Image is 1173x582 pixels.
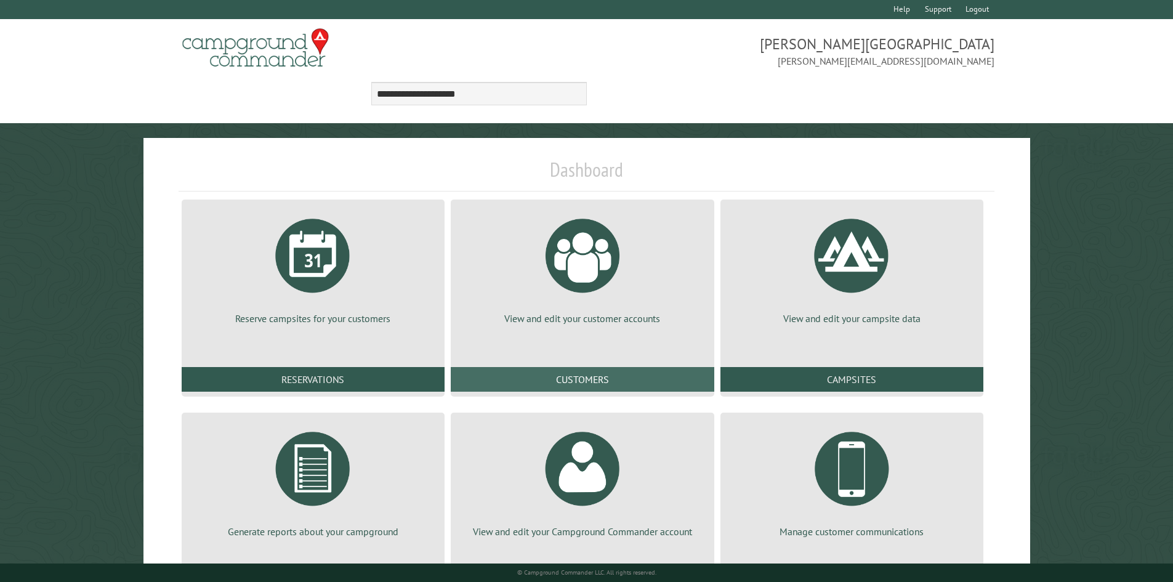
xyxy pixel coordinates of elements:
a: View and edit your customer accounts [466,209,699,325]
a: Generate reports about your campground [196,422,430,538]
p: Manage customer communications [735,525,969,538]
a: Customers [451,367,714,392]
p: Reserve campsites for your customers [196,312,430,325]
span: [PERSON_NAME][GEOGRAPHIC_DATA] [PERSON_NAME][EMAIL_ADDRESS][DOMAIN_NAME] [587,34,995,68]
a: View and edit your campsite data [735,209,969,325]
a: View and edit your Campground Commander account [466,422,699,538]
p: View and edit your campsite data [735,312,969,325]
p: View and edit your customer accounts [466,312,699,325]
a: Reserve campsites for your customers [196,209,430,325]
p: Generate reports about your campground [196,525,430,538]
a: Campsites [720,367,983,392]
a: Manage customer communications [735,422,969,538]
a: Reservations [182,367,445,392]
small: © Campground Commander LLC. All rights reserved. [517,568,656,576]
h1: Dashboard [179,158,995,192]
p: View and edit your Campground Commander account [466,525,699,538]
img: Campground Commander [179,24,333,72]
